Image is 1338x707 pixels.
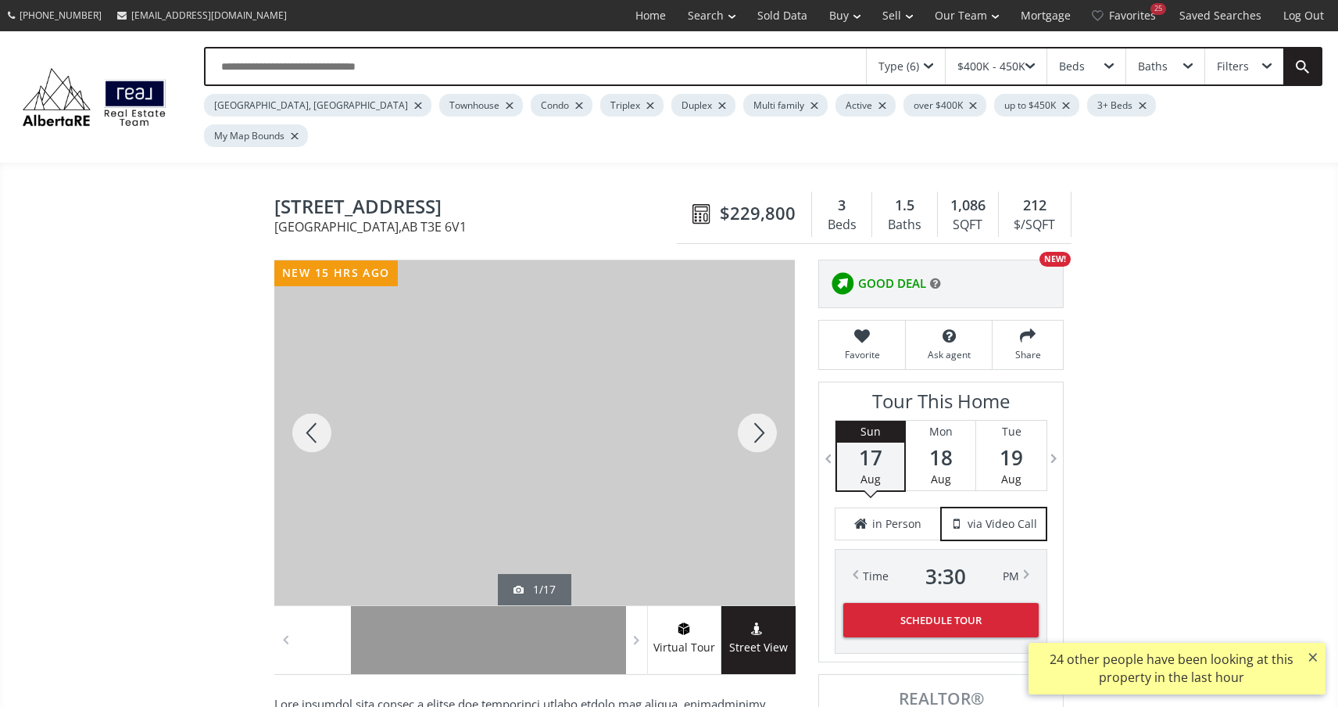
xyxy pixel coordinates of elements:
[600,94,664,117] div: Triplex
[20,9,102,22] span: [PHONE_NUMBER]
[274,221,685,233] span: [GEOGRAPHIC_DATA] , AB T3E 6V1
[843,603,1039,637] button: Schedule Tour
[878,61,919,72] div: Type (6)
[1036,651,1306,687] div: 24 other people have been looking at this property in the last hour
[720,201,796,225] span: $229,800
[906,447,975,468] span: 18
[994,94,1079,117] div: up to $450K
[109,1,295,30] a: [EMAIL_ADDRESS][DOMAIN_NAME]
[957,61,1025,72] div: $400K - 450K
[1000,348,1055,361] span: Share
[204,124,308,147] div: My Map Bounds
[1007,214,1063,237] div: $/SQFT
[1039,252,1071,267] div: NEW!
[836,691,1046,707] span: REALTOR®
[837,421,904,443] div: Sun
[274,196,685,221] span: 54 Glamis Green SW #147
[872,516,921,532] span: in Person
[131,9,287,22] span: [EMAIL_ADDRESS][DOMAIN_NAME]
[16,64,173,130] img: Logo
[903,94,986,117] div: over $400K
[946,214,990,237] div: SQFT
[820,214,864,237] div: Beds
[1138,61,1168,72] div: Baths
[513,582,556,598] div: 1/17
[274,260,795,605] div: 54 Glamis Green SW #147 Calgary, AB T3E 6V1 - Photo 1 of 17
[835,94,896,117] div: Active
[931,472,951,486] span: Aug
[1001,472,1021,486] span: Aug
[837,447,904,468] span: 17
[1059,61,1085,72] div: Beds
[827,348,897,361] span: Favorite
[676,623,692,635] img: virtual tour icon
[531,94,592,117] div: Condo
[1217,61,1249,72] div: Filters
[439,94,523,117] div: Townhouse
[976,421,1046,443] div: Tue
[858,275,926,292] span: GOOD DEAL
[743,94,828,117] div: Multi family
[671,94,735,117] div: Duplex
[827,268,858,300] img: rating icon
[204,94,431,117] div: [GEOGRAPHIC_DATA], [GEOGRAPHIC_DATA]
[914,348,984,361] span: Ask agent
[1150,3,1166,15] div: 25
[721,639,796,657] span: Street View
[835,390,1047,420] h3: Tour This Home
[274,260,398,286] div: new 15 hrs ago
[1007,196,1063,216] div: 212
[880,214,928,237] div: Baths
[1300,643,1325,671] button: ×
[1087,94,1156,117] div: 3+ Beds
[968,516,1037,532] span: via Video Call
[925,565,966,587] span: 3 : 30
[820,196,864,216] div: 3
[647,639,721,657] span: Virtual Tour
[976,447,1046,468] span: 19
[863,565,1019,587] div: Time PM
[860,472,881,486] span: Aug
[880,196,928,216] div: 1.5
[950,196,986,216] span: 1,086
[906,421,975,443] div: Mon
[647,606,721,674] a: virtual tour iconVirtual Tour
